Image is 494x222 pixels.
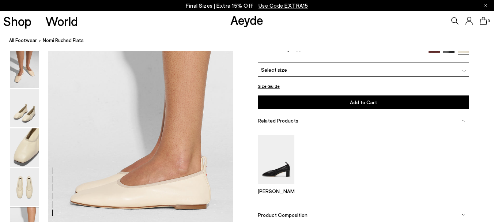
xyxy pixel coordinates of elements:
span: Nomi Ruched Flats [43,37,84,44]
span: 0 [487,19,491,23]
a: World [45,15,78,27]
button: Add to Cart [258,95,470,109]
img: Nomi Ruched Flats - Image 5 [10,168,39,206]
img: svg%3E [461,213,465,217]
a: Shop [3,15,31,27]
p: [PERSON_NAME] [258,188,294,194]
img: Nomi Ruched Flats - Image 4 [10,129,39,167]
nav: breadcrumb [9,31,494,51]
a: Aeyde [230,12,263,27]
span: Select size [261,66,287,74]
p: Final Sizes | Extra 15% Off [186,1,308,10]
span: Product Composition [258,212,308,218]
img: Narissa Ruched Pumps [258,135,294,184]
img: Nomi Ruched Flats - Image 3 [10,89,39,128]
span: Add to Cart [350,99,377,105]
img: svg%3E [462,69,466,73]
img: svg%3E [461,118,465,122]
a: 0 [480,17,487,25]
button: Size Guide [258,82,280,91]
img: Nomi Ruched Flats - Image 2 [10,50,39,88]
span: Related Products [258,117,298,124]
span: Navigate to /collections/ss25-final-sizes [259,2,308,9]
a: All Footwear [9,37,37,44]
a: Narissa Ruched Pumps [PERSON_NAME] [258,179,294,194]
